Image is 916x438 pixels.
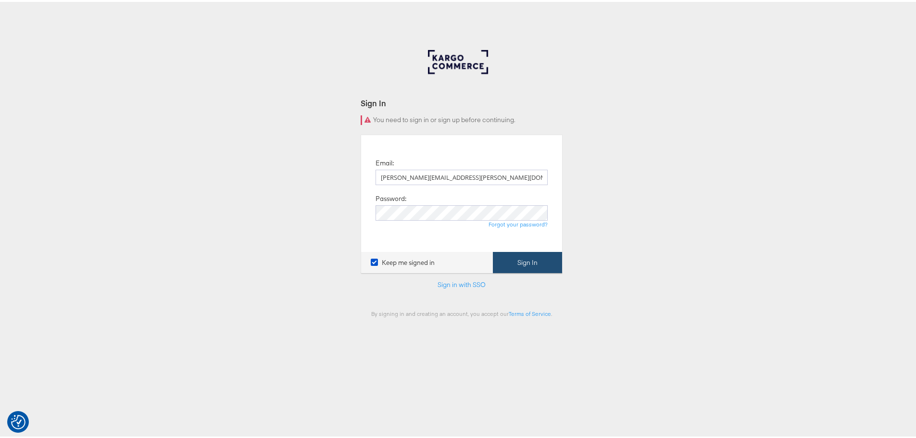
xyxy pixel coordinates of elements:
[489,219,548,226] a: Forgot your password?
[509,308,551,315] a: Terms of Service
[493,250,562,272] button: Sign In
[361,113,563,123] div: You need to sign in or sign up before continuing.
[376,157,394,166] label: Email:
[371,256,435,265] label: Keep me signed in
[438,278,486,287] a: Sign in with SSO
[361,308,563,315] div: By signing in and creating an account, you accept our .
[11,413,25,427] button: Consent Preferences
[376,192,406,201] label: Password:
[376,168,548,183] input: Email
[11,413,25,427] img: Revisit consent button
[361,96,563,107] div: Sign In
